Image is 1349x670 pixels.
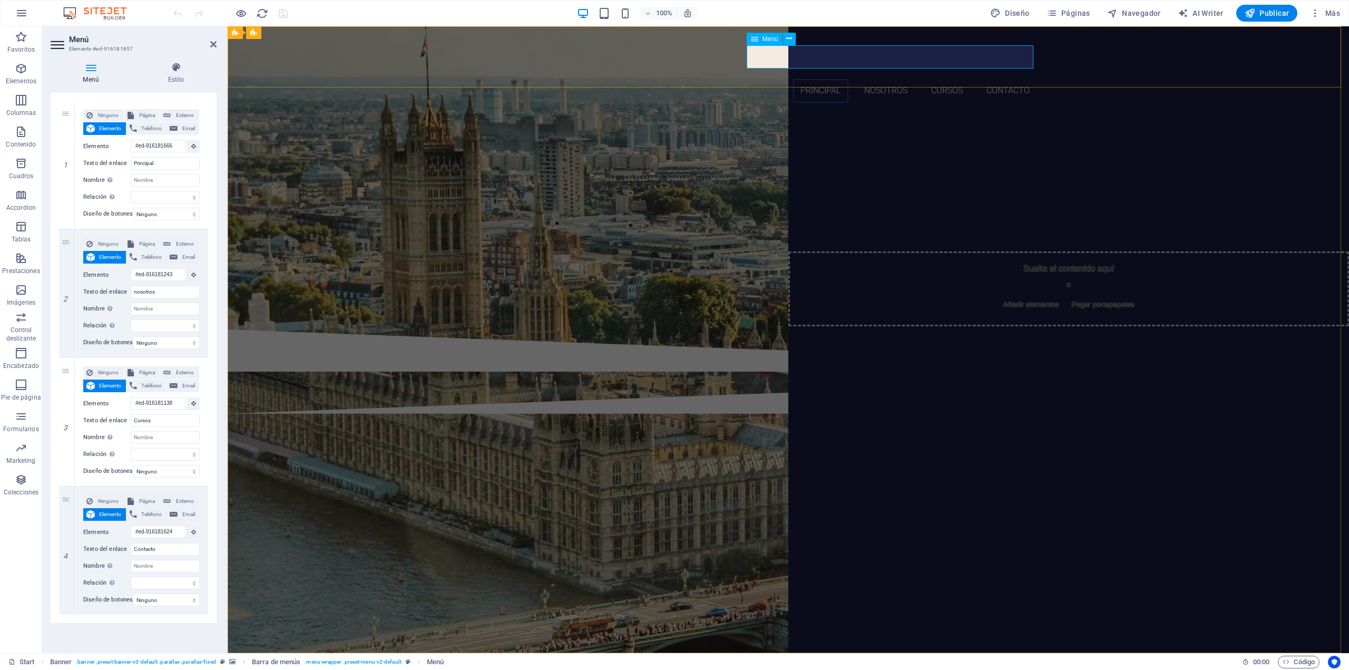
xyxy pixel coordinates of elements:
[131,140,186,152] input: Ningún elemento seleccionado
[160,109,199,122] button: Externo
[229,659,236,665] i: Este elemento contiene un fondo
[126,251,167,264] button: Teléfono
[174,495,196,508] span: Externo
[181,122,196,135] span: Email
[167,122,199,135] button: Email
[96,109,121,122] span: Ninguno
[131,397,186,410] input: Ningún elemento seleccionado
[83,543,131,556] label: Texto del enlace
[83,508,126,521] button: Elemento
[12,235,31,244] p: Tablas
[181,508,196,521] span: Email
[137,366,157,379] span: Página
[98,251,123,264] span: Elemento
[1306,5,1344,22] button: Más
[160,366,199,379] button: Externo
[131,414,200,427] input: Texto del enlace...
[131,303,200,315] input: Nombre
[656,7,672,20] h6: 100%
[256,7,268,20] i: Volver a cargar página
[131,526,186,538] input: Ningún elemento seleccionado
[3,362,39,370] p: Encabezado
[126,122,167,135] button: Teléfono
[140,122,163,135] span: Teléfono
[167,251,199,264] button: Email
[83,251,126,264] button: Elemento
[986,5,1034,22] button: Diseño
[140,380,163,392] span: Teléfono
[640,7,677,20] button: 100%
[1042,5,1094,22] button: Páginas
[124,366,160,379] button: Página
[83,414,131,427] label: Texto del enlace
[1103,5,1165,22] button: Navegador
[256,7,268,20] button: reload
[69,35,217,44] h2: Menú
[160,495,199,508] button: Externo
[6,109,36,117] p: Columnas
[181,380,196,392] span: Email
[6,203,36,212] p: Accordion
[7,298,35,307] p: Imágenes
[83,495,124,508] button: Ninguno
[83,431,131,444] label: Nombre
[131,543,200,556] input: Texto del enlace...
[131,157,200,170] input: Texto del enlace...
[1328,656,1341,668] button: Usercentrics
[220,659,225,665] i: Este elemento es un preajuste personalizable
[83,191,131,203] label: Relación
[6,457,35,465] p: Marketing
[8,656,35,668] a: Haz clic para cancelar la selección y doble clic para abrir páginas
[83,560,131,572] label: Nombre
[83,208,133,220] label: Diseño de botones
[1107,8,1161,18] span: Navegador
[83,157,131,170] label: Texto del enlace
[174,238,196,250] span: Externo
[1283,656,1315,668] span: Código
[124,238,160,250] button: Página
[167,380,199,392] button: Email
[252,656,300,668] span: Haz clic para seleccionar y doble clic para editar
[58,423,73,432] em: 3
[763,36,778,42] span: Menú
[131,431,200,444] input: Nombre
[1236,5,1298,22] button: Publicar
[124,495,160,508] button: Página
[96,495,121,508] span: Ninguno
[7,45,35,54] p: Favoritos
[305,656,401,668] span: . menu-wrapper .preset-menu-v2-default
[83,109,124,122] button: Ninguno
[83,577,131,589] label: Relación
[83,319,131,332] label: Relación
[137,109,157,122] span: Página
[98,508,123,521] span: Elemento
[83,269,131,281] label: Elemento
[1047,8,1090,18] span: Páginas
[1178,8,1224,18] span: AI Writer
[131,174,200,187] input: Nombre
[126,508,167,521] button: Teléfono
[83,286,131,298] label: Texto del enlace
[51,62,135,84] h4: Menú
[124,109,160,122] button: Página
[135,62,217,84] h4: Estilo
[83,594,133,606] label: Diseño de botones
[76,656,216,668] span: . banner .preset-banner-v3-default .parallax .parallax-fixed
[1253,656,1269,668] span: 00 00
[3,425,38,433] p: Formularios
[98,380,123,392] span: Elemento
[83,397,131,410] label: Elemento
[137,495,157,508] span: Página
[1278,656,1319,668] button: Código
[83,448,131,461] label: Relación
[140,251,163,264] span: Teléfono
[986,5,1034,22] div: Diseño (Ctrl+Alt+Y)
[6,77,36,85] p: Elementos
[96,366,121,379] span: Ninguno
[174,366,196,379] span: Externo
[2,267,40,275] p: Prestaciones
[1242,656,1270,668] h6: Tiempo de la sesión
[83,465,133,478] label: Diseño de botones
[61,7,140,20] img: Editor Logo
[1174,5,1228,22] button: AI Writer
